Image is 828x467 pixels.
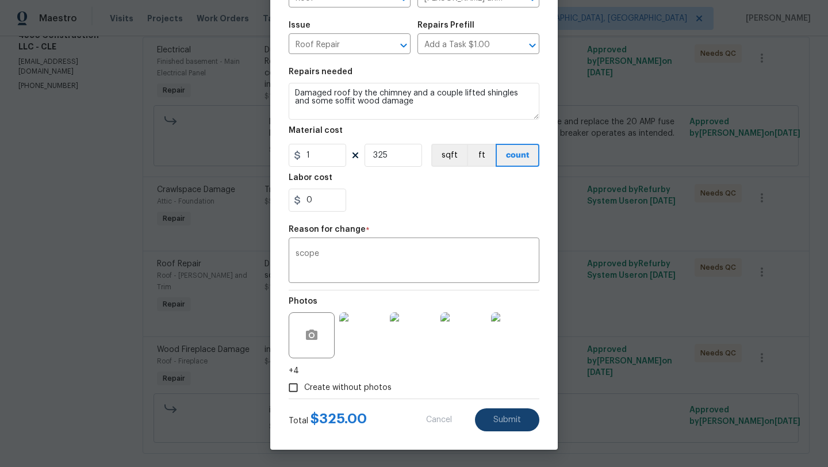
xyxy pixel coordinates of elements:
[289,127,343,135] h5: Material cost
[289,174,332,182] h5: Labor cost
[475,408,539,431] button: Submit
[289,21,310,29] h5: Issue
[289,297,317,305] h5: Photos
[289,225,366,234] h5: Reason for change
[396,37,412,53] button: Open
[289,68,352,76] h5: Repairs needed
[431,144,467,167] button: sqft
[304,382,392,394] span: Create without photos
[496,144,539,167] button: count
[289,83,539,120] textarea: Damaged roof by the chimney and a couple lifted shingles and some soffit wood damage
[493,416,521,424] span: Submit
[289,365,299,377] span: +4
[296,250,532,274] textarea: scope
[426,416,452,424] span: Cancel
[524,37,540,53] button: Open
[310,412,367,426] span: $ 325.00
[289,413,367,427] div: Total
[467,144,496,167] button: ft
[417,21,474,29] h5: Repairs Prefill
[408,408,470,431] button: Cancel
